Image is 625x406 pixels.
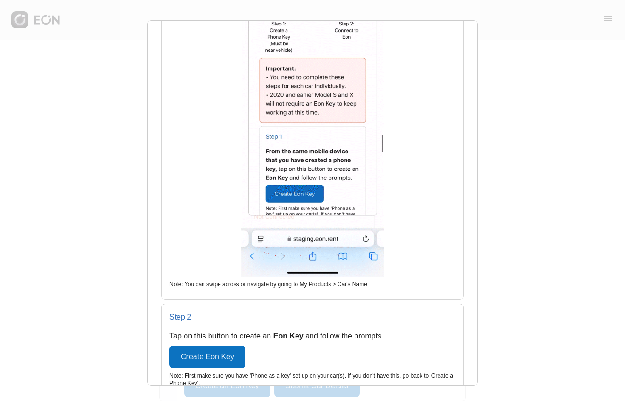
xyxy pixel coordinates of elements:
button: Create Eon Key [169,346,245,368]
span: Eon Key [273,332,305,340]
p: Note: You can swipe across or navigate by going to My Products > Car's Name [169,280,456,288]
p: Step 2 [169,312,456,323]
p: Note: First make sure you have 'Phone as a key' set up on your car(s). If you don't have this, go... [169,372,456,387]
span: Tap on this button to create an [169,332,273,340]
span: and follow the prompts. [305,332,383,340]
